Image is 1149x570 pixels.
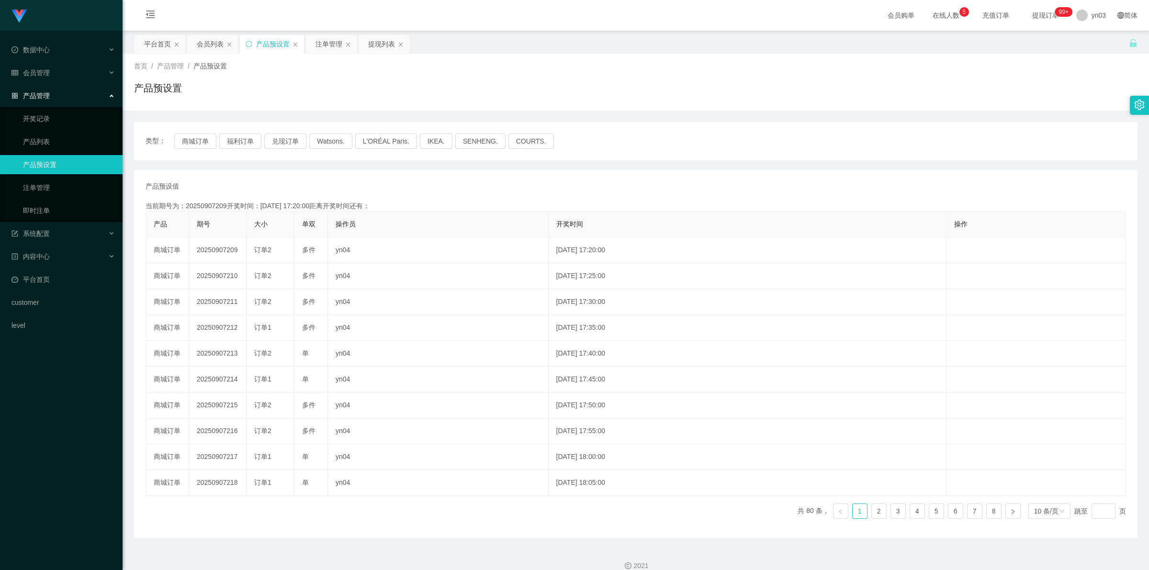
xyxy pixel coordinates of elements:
i: 图标: copyright [625,562,631,569]
button: IKEA. [420,134,452,149]
a: 即时注单 [23,201,115,220]
i: 图标: profile [11,253,18,260]
button: SENHENG. [455,134,506,149]
td: yn04 [328,263,549,289]
td: 商城订单 [146,444,189,470]
div: 跳至 页 [1074,503,1126,519]
img: logo.9652507e.png [11,10,27,23]
p: 5 [962,7,966,17]
span: 产品管理 [11,92,50,100]
td: 20250907212 [189,315,247,341]
i: 图标: global [1117,12,1124,19]
div: 10 条/页 [1034,504,1059,518]
td: yn04 [328,289,549,315]
td: yn04 [328,315,549,341]
td: 商城订单 [146,315,189,341]
a: 3 [891,504,905,518]
h1: 产品预设置 [134,81,182,95]
div: 会员列表 [197,35,224,53]
span: 多件 [302,246,315,254]
td: 商城订单 [146,418,189,444]
i: 图标: right [1010,509,1016,514]
i: 图标: unlock [1129,39,1138,47]
td: 20250907213 [189,341,247,367]
li: 3 [890,503,906,519]
span: 订单1 [254,324,271,331]
span: 会员管理 [11,69,50,77]
span: 订单2 [254,298,271,305]
button: 兑现订单 [264,134,306,149]
td: [DATE] 17:50:00 [549,392,947,418]
span: 大小 [254,220,268,228]
button: 福利订单 [219,134,261,149]
td: 20250907211 [189,289,247,315]
td: [DATE] 17:45:00 [549,367,947,392]
span: 产品预设置 [193,62,227,70]
li: 2 [871,503,887,519]
span: 内容中心 [11,253,50,260]
td: yn04 [328,418,549,444]
i: 图标: setting [1134,100,1145,110]
i: 图标: form [11,230,18,237]
td: [DATE] 17:20:00 [549,237,947,263]
i: 图标: left [838,509,844,514]
sup: 270 [1055,7,1072,17]
li: 共 80 条， [798,503,829,519]
td: 商城订单 [146,289,189,315]
a: 图标: dashboard平台首页 [11,270,115,289]
span: 单 [302,479,309,486]
span: 多件 [302,298,315,305]
td: 商城订单 [146,470,189,496]
td: [DATE] 17:35:00 [549,315,947,341]
td: 20250907218 [189,470,247,496]
td: 商城订单 [146,263,189,289]
span: 订单2 [254,401,271,409]
span: 充值订单 [978,12,1014,19]
td: yn04 [328,444,549,470]
span: 单 [302,349,309,357]
li: 7 [967,503,982,519]
span: 单 [302,453,309,460]
li: 6 [948,503,963,519]
div: 注单管理 [315,35,342,53]
td: yn04 [328,237,549,263]
span: 首页 [134,62,147,70]
i: 图标: close [398,42,404,47]
span: 多件 [302,272,315,279]
span: 产品预设值 [146,181,179,191]
a: 4 [910,504,924,518]
li: 8 [986,503,1002,519]
li: 5 [929,503,944,519]
span: 产品 [154,220,167,228]
a: 产品列表 [23,132,115,151]
td: 商城订单 [146,367,189,392]
span: 订单2 [254,349,271,357]
a: customer [11,293,115,312]
td: 20250907215 [189,392,247,418]
span: 数据中心 [11,46,50,54]
button: 商城订单 [174,134,216,149]
span: 订单1 [254,453,271,460]
a: 7 [968,504,982,518]
a: 注单管理 [23,178,115,197]
span: / [151,62,153,70]
a: 2 [872,504,886,518]
td: yn04 [328,341,549,367]
span: 开奖时间 [556,220,583,228]
td: yn04 [328,392,549,418]
button: L'ORÉAL Paris. [355,134,417,149]
span: 类型： [146,134,174,149]
i: 图标: close [293,42,298,47]
td: 商城订单 [146,341,189,367]
i: 图标: table [11,69,18,76]
div: 产品预设置 [256,35,290,53]
div: 当前期号为：20250907209开奖时间：[DATE] 17:20:00距离开奖时间还有： [146,201,1126,211]
a: 1 [853,504,867,518]
button: COURTS. [508,134,554,149]
td: [DATE] 17:40:00 [549,341,947,367]
i: 图标: close [345,42,351,47]
i: 图标: menu-fold [134,0,167,31]
span: 在线人数 [928,12,964,19]
td: 20250907217 [189,444,247,470]
span: 操作员 [336,220,356,228]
